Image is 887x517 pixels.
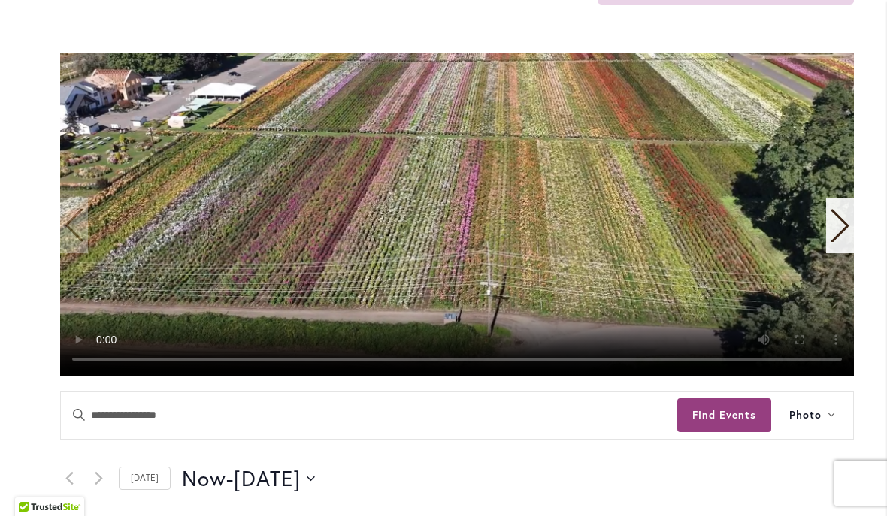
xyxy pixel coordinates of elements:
a: Previous Events [60,470,78,488]
button: Photo [771,392,853,440]
span: Now [182,464,226,494]
iframe: Launch Accessibility Center [11,464,53,506]
a: Click to select today's date [119,467,171,491]
span: Photo [789,407,822,425]
button: Click to toggle datepicker [182,464,315,494]
span: [DATE] [234,464,301,494]
a: Next Events [89,470,107,488]
button: Find Events [677,399,771,433]
swiper-slide: 1 / 11 [60,53,854,376]
input: Enter Keyword. Search for events by Keyword. [61,392,677,440]
span: - [226,464,234,494]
